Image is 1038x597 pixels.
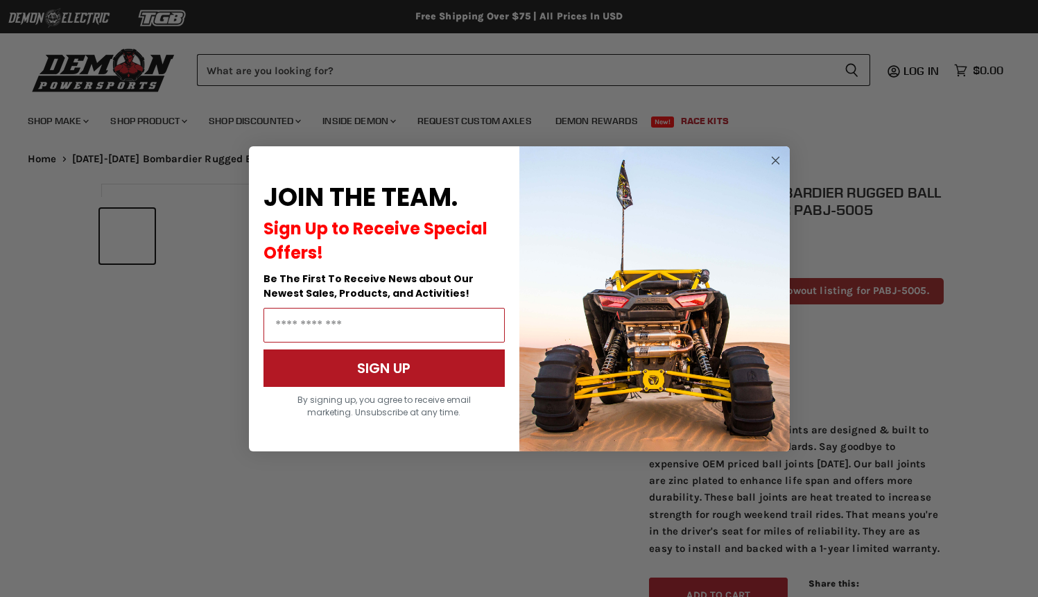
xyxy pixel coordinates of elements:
span: Sign Up to Receive Special Offers! [263,217,487,264]
span: Be The First To Receive News about Our Newest Sales, Products, and Activities! [263,272,474,300]
input: Email Address [263,308,505,343]
img: a9095488-b6e7-41ba-879d-588abfab540b.jpeg [519,146,790,451]
button: Close dialog [767,152,784,169]
span: JOIN THE TEAM. [263,180,458,215]
button: SIGN UP [263,349,505,387]
span: By signing up, you agree to receive email marketing. Unsubscribe at any time. [297,394,471,418]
